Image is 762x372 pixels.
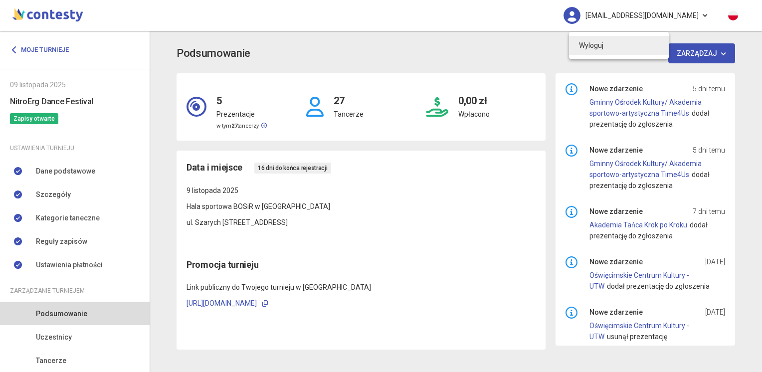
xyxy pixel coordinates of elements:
button: Zarządzaj [668,43,736,63]
a: Moje turnieje [10,41,76,59]
a: Wyloguj [569,36,669,55]
span: Dane podstawowe [36,166,95,177]
h4: 5 [216,83,267,109]
span: [DATE] [705,256,725,267]
span: Data i miejsce [187,161,242,175]
span: Ustawienia płatności [36,259,103,270]
span: usunął prezentację [607,333,667,341]
img: info [566,307,577,319]
p: Tancerze [334,109,364,120]
span: 5 dni temu [693,145,725,156]
span: Nowe zdarzenie [589,83,643,94]
p: Link publiczny do Twojego turnieju w [GEOGRAPHIC_DATA] [187,282,536,293]
a: Oświęcimskie Centrum Kultury - UTW [589,322,689,341]
div: Ustawienia turnieju [10,143,140,154]
span: 7 dni temu [693,206,725,217]
a: Akademia Tańca Krok po Kroku [589,221,687,229]
span: Promocja turnieju [187,259,258,270]
h4: 27 [334,83,364,109]
img: info [566,256,577,268]
p: Wpłacono [458,109,490,120]
span: Uczestnicy [36,332,72,343]
a: Gminny Ośrodek Kultury/ Akademia sportowo-artystyczna Time4Us [589,160,702,179]
span: [EMAIL_ADDRESS][DOMAIN_NAME] [585,5,699,26]
small: w tym tancerzy [216,123,267,129]
a: Gminny Ośrodek Kultury/ Akademia sportowo-artystyczna Time4Us [589,98,702,117]
h6: NitroErg Dance Festival [10,95,140,108]
span: Reguły zapisów [36,236,87,247]
img: info [566,83,577,95]
span: Tancerze [36,355,66,366]
strong: 27 [231,123,237,129]
span: 16 dni do końca rejestracji [254,163,331,174]
span: Nowe zdarzenie [589,256,643,267]
span: dodał prezentację do zgłoszenia [607,282,710,290]
div: 09 listopada 2025 [10,79,140,90]
p: ul. Szarych [STREET_ADDRESS] [187,217,536,228]
span: Szczegóły [36,189,71,200]
span: 9 listopada 2025 [187,186,238,194]
p: Prezentacje [216,109,267,120]
a: Oświęcimskie Centrum Kultury - UTW [589,271,689,290]
span: Zapisy otwarte [10,113,58,124]
span: [DATE] [705,307,725,318]
h3: Podsumowanie [177,45,250,62]
p: Hala sportowa BOSiR w [GEOGRAPHIC_DATA] [187,201,536,212]
span: Podsumowanie [36,308,87,319]
app-title: Podsumowanie [177,43,735,63]
span: Nowe zdarzenie [589,206,643,217]
img: info [566,145,577,157]
img: info [566,206,577,218]
span: Kategorie taneczne [36,212,100,223]
span: 5 dni temu [693,83,725,94]
span: Zarządzanie turniejem [10,285,85,296]
h4: 0,00 zł [458,83,490,109]
a: [URL][DOMAIN_NAME] [187,299,257,307]
span: Nowe zdarzenie [589,307,643,318]
span: Nowe zdarzenie [589,145,643,156]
